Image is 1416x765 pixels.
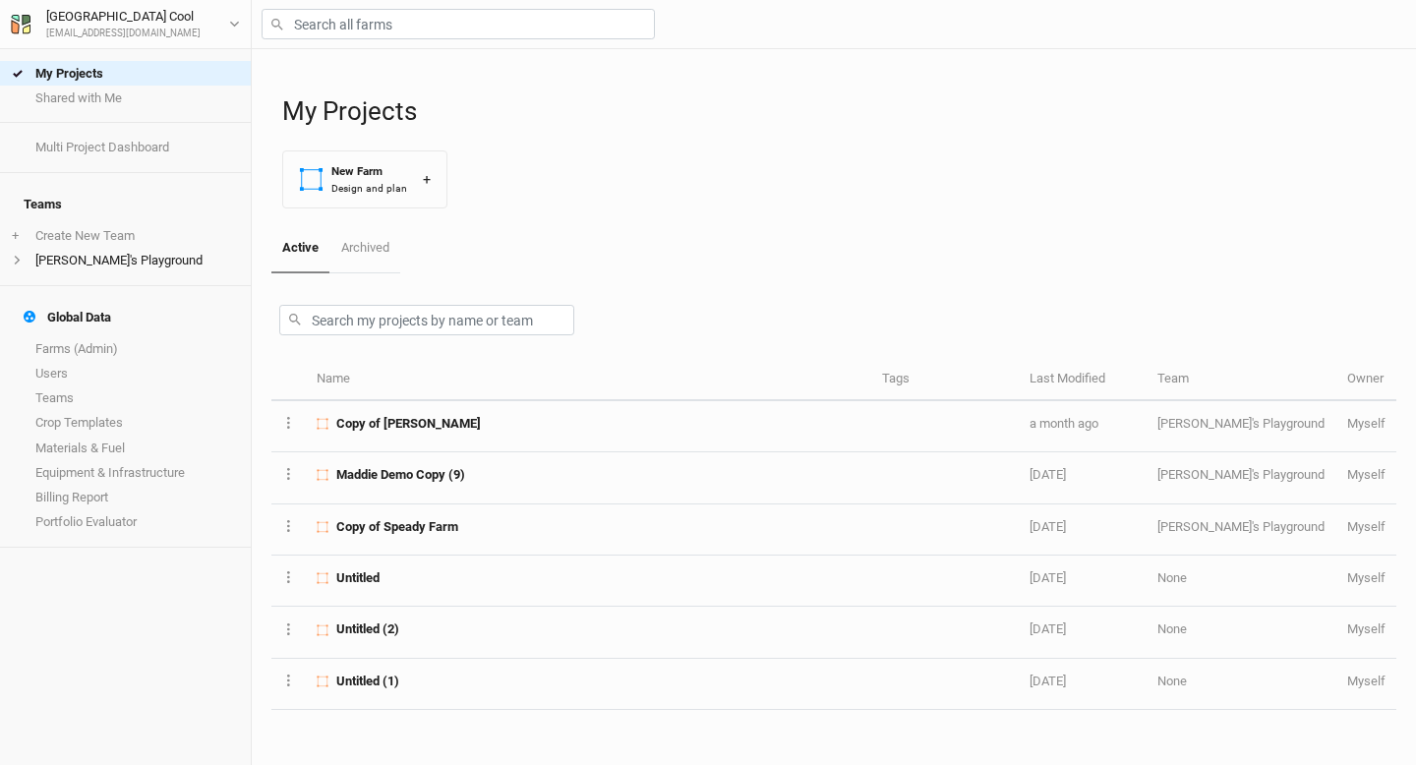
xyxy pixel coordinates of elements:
span: madison@propagateag.com [1347,519,1386,534]
th: Team [1147,359,1335,401]
td: [PERSON_NAME]'s Playground [1147,452,1335,503]
span: Maddie Demo Copy (9) [336,466,465,484]
span: May 28, 2025 1:31 PM [1030,467,1066,482]
th: Name [306,359,871,401]
span: Copy of Otis Miller [336,415,481,433]
span: madison@propagateag.com [1347,467,1386,482]
span: Mar 9, 2025 5:41 PM [1030,621,1066,636]
td: None [1147,659,1335,710]
div: Global Data [24,310,111,325]
th: Last Modified [1019,359,1147,401]
td: None [1147,607,1335,658]
span: madison@propagateag.com [1347,416,1386,431]
th: Owner [1336,359,1396,401]
span: Copy of Speady Farm [336,518,458,536]
input: Search all farms [262,9,655,39]
div: New Farm [331,163,407,180]
span: madison@propagateag.com [1347,570,1386,585]
span: Aug 5, 2025 4:17 PM [1030,416,1098,431]
a: Active [271,224,329,273]
td: None [1147,556,1335,607]
h4: Teams [12,185,239,224]
td: [PERSON_NAME]'s Playground [1147,504,1335,556]
span: Nov 7, 2024 7:27 PM [1030,674,1066,688]
span: Apr 2, 2025 11:18 AM [1030,519,1066,534]
span: madison@propagateag.com [1347,621,1386,636]
th: Tags [871,359,1019,401]
span: Mar 20, 2025 9:01 AM [1030,570,1066,585]
div: Design and plan [331,181,407,196]
div: [GEOGRAPHIC_DATA] Cool [46,7,201,27]
span: madison@propagateag.com [1347,674,1386,688]
span: + [12,228,19,244]
span: Untitled (2) [336,620,399,638]
button: New FarmDesign and plan+ [282,150,447,208]
button: [GEOGRAPHIC_DATA] Cool[EMAIL_ADDRESS][DOMAIN_NAME] [10,6,241,41]
a: Archived [329,224,399,271]
input: Search my projects by name or team [279,305,574,335]
td: [PERSON_NAME]'s Playground [1147,401,1335,452]
h1: My Projects [282,96,1396,127]
span: Untitled [336,569,380,587]
div: [EMAIL_ADDRESS][DOMAIN_NAME] [46,27,201,41]
span: Untitled (1) [336,673,399,690]
div: + [423,169,431,190]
